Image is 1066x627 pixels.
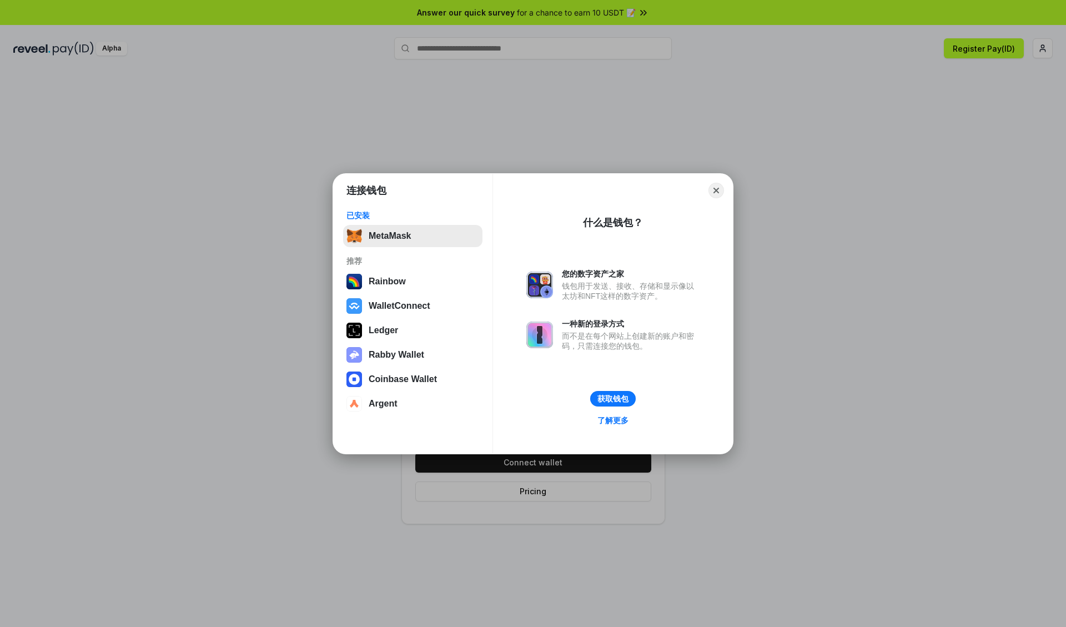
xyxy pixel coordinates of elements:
[346,396,362,412] img: svg+xml,%3Csvg%20width%3D%2228%22%20height%3D%2228%22%20viewBox%3D%220%200%2028%2028%22%20fill%3D...
[346,323,362,338] img: svg+xml,%3Csvg%20xmlns%3D%22http%3A%2F%2Fwww.w3.org%2F2000%2Fsvg%22%20width%3D%2228%22%20height%3...
[526,272,553,298] img: svg+xml,%3Csvg%20xmlns%3D%22http%3A%2F%2Fwww.w3.org%2F2000%2Fsvg%22%20fill%3D%22none%22%20viewBox...
[562,269,700,279] div: 您的数字资产之家
[590,391,636,407] button: 获取钱包
[562,281,700,301] div: 钱包用于发送、接收、存储和显示像以太坊和NFT这样的数字资产。
[369,301,430,311] div: WalletConnect
[583,216,643,229] div: 什么是钱包？
[369,231,411,241] div: MetaMask
[369,350,424,360] div: Rabby Wallet
[369,325,398,335] div: Ledger
[343,368,482,390] button: Coinbase Wallet
[346,274,362,289] img: svg+xml,%3Csvg%20width%3D%22120%22%20height%3D%22120%22%20viewBox%3D%220%200%20120%20120%22%20fil...
[526,322,553,348] img: svg+xml,%3Csvg%20xmlns%3D%22http%3A%2F%2Fwww.w3.org%2F2000%2Fsvg%22%20fill%3D%22none%22%20viewBox...
[591,413,635,428] a: 了解更多
[343,295,482,317] button: WalletConnect
[346,298,362,314] img: svg+xml,%3Csvg%20width%3D%2228%22%20height%3D%2228%22%20viewBox%3D%220%200%2028%2028%22%20fill%3D...
[346,347,362,363] img: svg+xml,%3Csvg%20xmlns%3D%22http%3A%2F%2Fwww.w3.org%2F2000%2Fsvg%22%20fill%3D%22none%22%20viewBox...
[562,331,700,351] div: 而不是在每个网站上创建新的账户和密码，只需连接您的钱包。
[369,399,398,409] div: Argent
[343,270,482,293] button: Rainbow
[346,372,362,387] img: svg+xml,%3Csvg%20width%3D%2228%22%20height%3D%2228%22%20viewBox%3D%220%200%2028%2028%22%20fill%3D...
[346,256,479,266] div: 推荐
[343,344,482,366] button: Rabby Wallet
[369,277,406,287] div: Rainbow
[346,228,362,244] img: svg+xml,%3Csvg%20fill%3D%22none%22%20height%3D%2233%22%20viewBox%3D%220%200%2035%2033%22%20width%...
[708,183,724,198] button: Close
[346,210,479,220] div: 已安装
[369,374,437,384] div: Coinbase Wallet
[343,393,482,415] button: Argent
[346,184,386,197] h1: 连接钱包
[343,319,482,342] button: Ledger
[597,415,628,425] div: 了解更多
[562,319,700,329] div: 一种新的登录方式
[597,394,628,404] div: 获取钱包
[343,225,482,247] button: MetaMask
